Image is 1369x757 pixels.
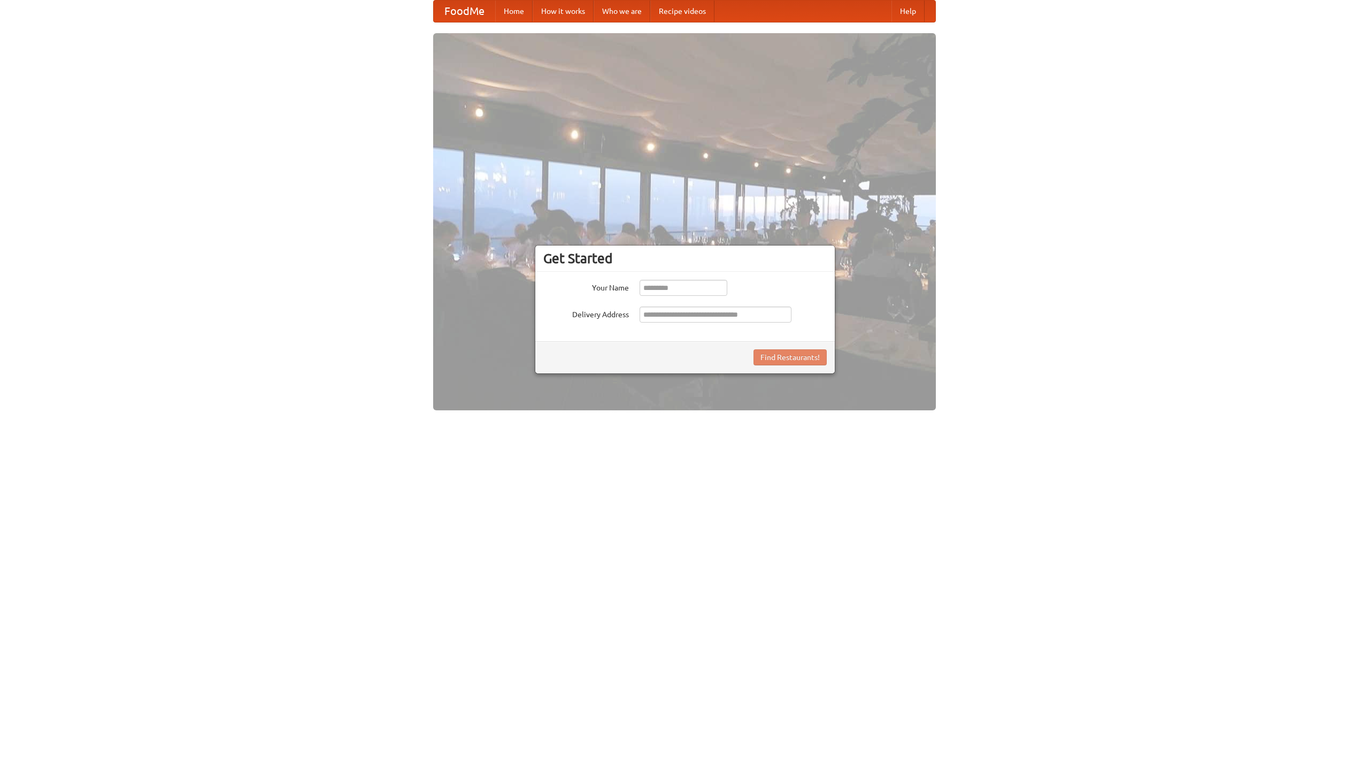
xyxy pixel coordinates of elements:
a: Help [891,1,925,22]
a: Home [495,1,533,22]
label: Delivery Address [543,307,629,320]
label: Your Name [543,280,629,293]
a: FoodMe [434,1,495,22]
h3: Get Started [543,250,827,266]
a: How it works [533,1,594,22]
a: Who we are [594,1,650,22]
a: Recipe videos [650,1,714,22]
button: Find Restaurants! [753,349,827,365]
